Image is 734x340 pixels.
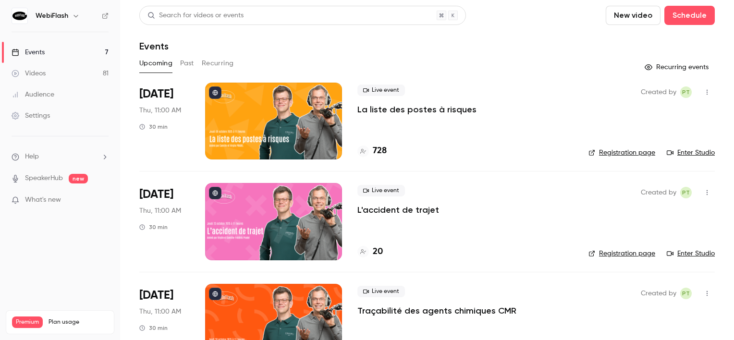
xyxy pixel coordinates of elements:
[667,148,715,158] a: Enter Studio
[357,204,439,216] a: L'accident de trajet
[357,185,405,196] span: Live event
[139,307,181,316] span: Thu, 11:00 AM
[680,86,692,98] span: Pauline TERRIEN
[680,288,692,299] span: Pauline TERRIEN
[357,85,405,96] span: Live event
[139,106,181,115] span: Thu, 11:00 AM
[49,318,108,326] span: Plan usage
[606,6,661,25] button: New video
[12,111,50,121] div: Settings
[139,40,169,52] h1: Events
[147,11,244,21] div: Search for videos or events
[357,104,477,115] a: La liste des postes à risques
[12,316,43,328] span: Premium
[139,86,173,102] span: [DATE]
[588,249,655,258] a: Registration page
[682,86,690,98] span: PT
[682,187,690,198] span: PT
[69,174,88,183] span: new
[139,183,190,260] div: Oct 23 Thu, 11:00 AM (Europe/Paris)
[664,6,715,25] button: Schedule
[139,83,190,159] div: Oct 9 Thu, 11:00 AM (Europe/Paris)
[139,123,168,131] div: 30 min
[25,195,61,205] span: What's new
[25,173,63,183] a: SpeakerHub
[667,249,715,258] a: Enter Studio
[682,288,690,299] span: PT
[12,152,109,162] li: help-dropdown-opener
[641,187,676,198] span: Created by
[640,60,715,75] button: Recurring events
[12,48,45,57] div: Events
[180,56,194,71] button: Past
[139,288,173,303] span: [DATE]
[139,324,168,332] div: 30 min
[97,196,109,205] iframe: Noticeable Trigger
[588,148,655,158] a: Registration page
[139,206,181,216] span: Thu, 11:00 AM
[357,286,405,297] span: Live event
[25,152,39,162] span: Help
[641,86,676,98] span: Created by
[12,90,54,99] div: Audience
[202,56,234,71] button: Recurring
[357,305,516,316] a: Traçabilité des agents chimiques CMR
[641,288,676,299] span: Created by
[357,145,387,158] a: 728
[373,145,387,158] h4: 728
[357,245,383,258] a: 20
[12,69,46,78] div: Videos
[12,8,27,24] img: WebiFlash
[139,187,173,202] span: [DATE]
[680,187,692,198] span: Pauline TERRIEN
[373,245,383,258] h4: 20
[139,56,172,71] button: Upcoming
[36,11,68,21] h6: WebiFlash
[139,223,168,231] div: 30 min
